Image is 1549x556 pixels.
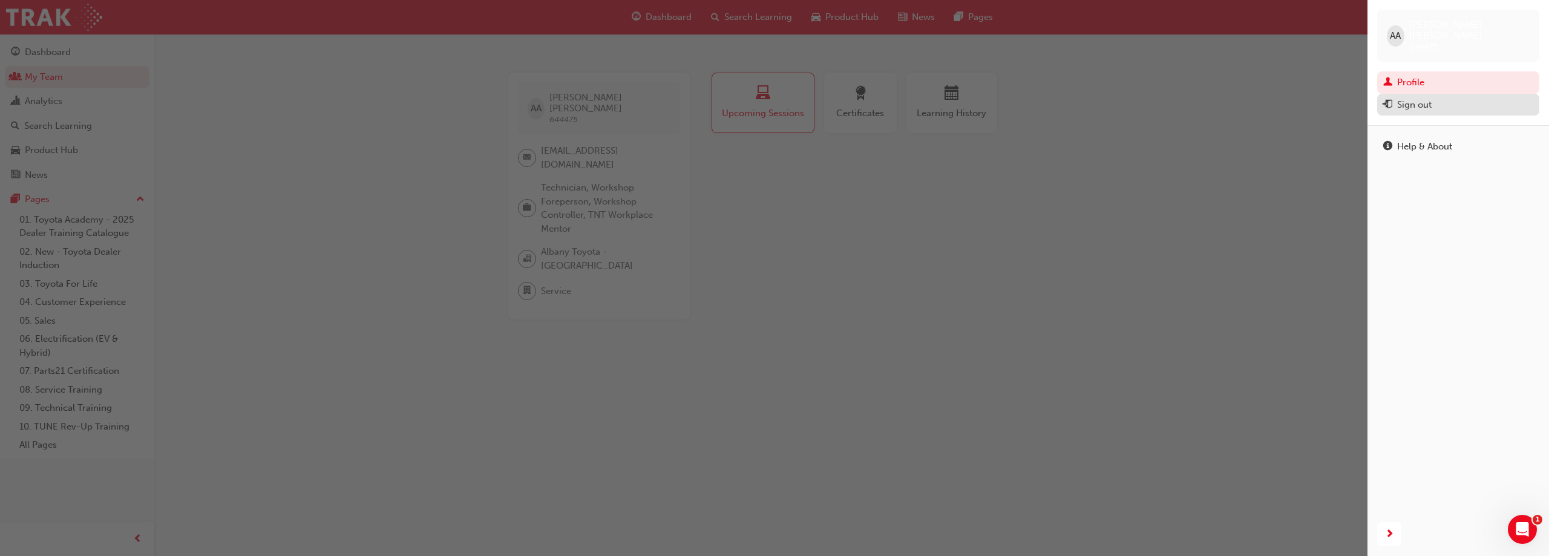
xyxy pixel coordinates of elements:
a: Help & About [1377,136,1539,158]
span: [PERSON_NAME] [PERSON_NAME] [1409,19,1530,41]
span: 644475 [1409,42,1438,52]
div: Sign out [1397,98,1432,112]
span: next-icon [1385,527,1394,542]
button: Sign out [1377,94,1539,116]
span: 1 [1533,515,1542,525]
div: Help & About [1397,140,1452,154]
a: Profile [1377,71,1539,94]
span: man-icon [1383,77,1392,88]
span: AA [1390,29,1401,43]
iframe: Intercom live chat [1508,515,1537,544]
span: exit-icon [1383,100,1392,111]
span: info-icon [1383,142,1392,152]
